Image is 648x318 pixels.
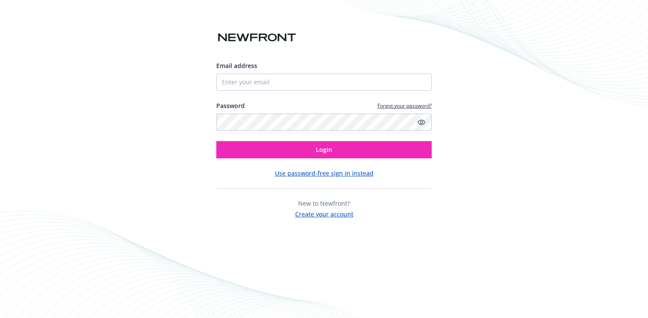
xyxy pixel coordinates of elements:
input: Enter your password [216,114,432,131]
button: Login [216,141,432,158]
img: Newfront logo [216,30,298,45]
span: Login [316,145,332,154]
label: Password [216,101,245,110]
a: Forgot your password? [377,102,432,109]
button: Create your account [295,208,353,219]
a: Show password [416,117,427,127]
button: Use password-free sign in instead [275,169,374,178]
span: Email address [216,62,257,70]
input: Enter your email [216,74,432,91]
span: New to Newfront? [298,199,350,207]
